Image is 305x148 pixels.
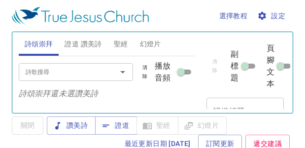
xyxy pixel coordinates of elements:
[116,65,130,79] button: Open
[255,7,289,25] button: 設定
[215,7,252,25] button: 選擇教程
[267,42,274,90] span: 頁腳文本
[55,119,88,132] span: 讚美詩
[12,7,149,25] img: True Jesus Church
[140,38,161,50] span: 幻燈片
[65,38,102,50] span: 證道 讚美詩
[95,116,137,135] button: 證道
[19,89,99,98] i: 詩頌崇拜還未選讚美詩
[135,62,155,82] button: 清除
[114,38,128,50] span: 聖經
[155,60,175,84] span: 播放音頻
[103,119,129,132] span: 證道
[25,38,53,50] span: 詩頌崇拜
[219,10,248,22] span: 選擇教程
[141,63,149,81] span: 清除
[259,10,285,22] span: 設定
[231,48,238,84] span: 副標題
[47,116,96,135] button: 讚美詩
